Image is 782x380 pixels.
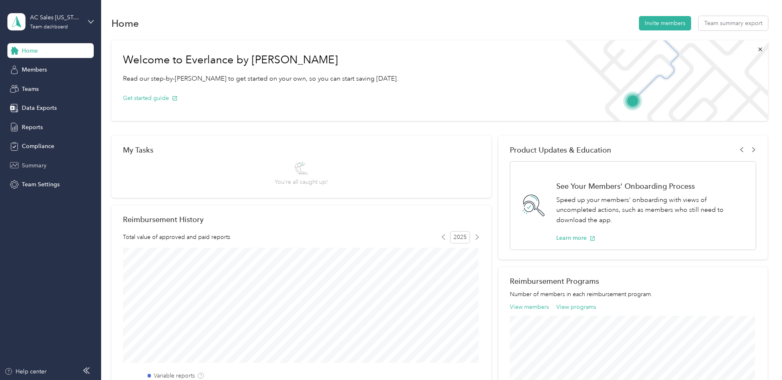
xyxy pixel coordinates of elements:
[510,146,611,154] span: Product Updates & Education
[556,182,747,190] h1: See Your Members' Onboarding Process
[22,104,57,112] span: Data Exports
[699,16,768,30] button: Team summary export
[556,195,747,225] p: Speed up your members' onboarding with views of uncompleted actions, such as members who still ne...
[556,234,595,242] button: Learn more
[510,303,549,311] button: View members
[510,290,756,299] p: Number of members in each reimbursement program.
[111,19,139,28] h1: Home
[123,74,398,84] p: Read our step-by-[PERSON_NAME] to get started on your own, so you can start saving [DATE].
[123,53,398,67] h1: Welcome to Everlance by [PERSON_NAME]
[5,367,46,376] button: Help center
[22,161,46,170] span: Summary
[510,277,756,285] h2: Reimbursement Programs
[30,25,68,30] div: Team dashboard
[275,178,328,186] span: You’re all caught up!
[22,180,60,189] span: Team Settings
[123,233,230,241] span: Total value of approved and paid reports
[123,146,480,154] div: My Tasks
[557,40,768,121] img: Welcome to everlance
[22,46,38,55] span: Home
[22,85,39,93] span: Teams
[556,303,596,311] button: View programs
[22,142,54,151] span: Compliance
[22,123,43,132] span: Reports
[123,215,204,224] h2: Reimbursement History
[154,371,195,380] label: Variable reports
[123,94,178,102] button: Get started guide
[639,16,691,30] button: Invite members
[736,334,782,380] iframe: Everlance-gr Chat Button Frame
[30,13,81,22] div: AC Sales [US_STATE] 01 US01-AC-D50011-CC11600 ([PERSON_NAME])
[450,231,470,243] span: 2025
[22,65,47,74] span: Members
